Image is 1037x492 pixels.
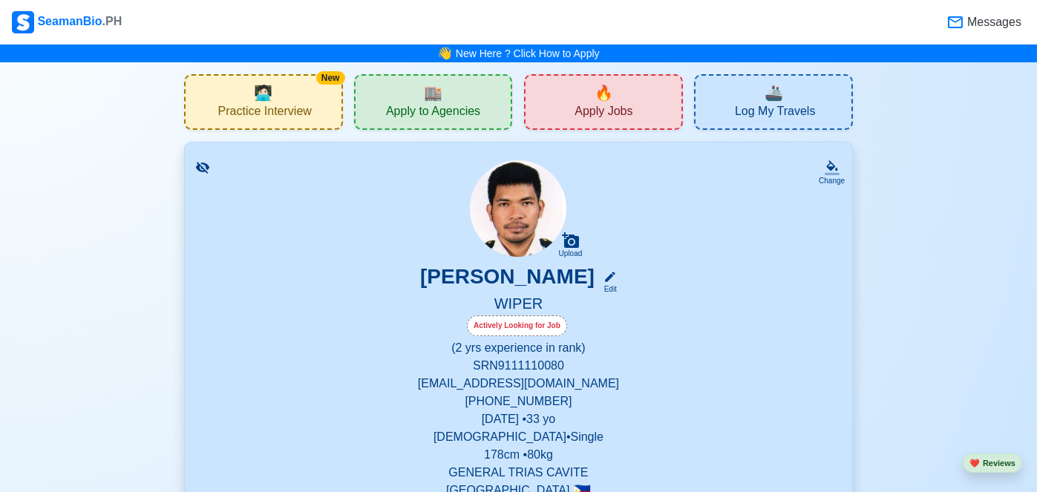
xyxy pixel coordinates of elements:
img: Logo [12,11,34,33]
span: Log My Travels [735,104,815,122]
div: Actively Looking for Job [467,315,567,336]
div: Upload [559,249,583,258]
p: (2 yrs experience in rank) [203,339,834,357]
span: Apply to Agencies [386,104,480,122]
div: Edit [598,283,617,295]
div: New [316,71,345,85]
span: Practice Interview [218,104,312,122]
div: SeamanBio [12,11,122,33]
p: 178 cm • 80 kg [203,446,834,464]
button: heartReviews [963,453,1022,473]
span: travel [765,82,783,104]
h3: [PERSON_NAME] [420,264,595,295]
a: New Here ? Click How to Apply [456,47,600,59]
div: Change [819,175,845,186]
h5: WIPER [203,295,834,315]
p: [EMAIL_ADDRESS][DOMAIN_NAME] [203,375,834,393]
span: agencies [424,82,442,104]
span: interview [254,82,272,104]
p: GENERAL TRIAS CAVITE [203,464,834,482]
span: Messages [964,13,1021,31]
span: bell [434,42,456,65]
p: [DATE] • 33 yo [203,410,834,428]
span: Apply Jobs [575,104,632,122]
p: SRN 9111110080 [203,357,834,375]
p: [DEMOGRAPHIC_DATA] • Single [203,428,834,446]
p: [PHONE_NUMBER] [203,393,834,410]
span: .PH [102,15,122,27]
span: new [595,82,613,104]
span: heart [969,459,980,468]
